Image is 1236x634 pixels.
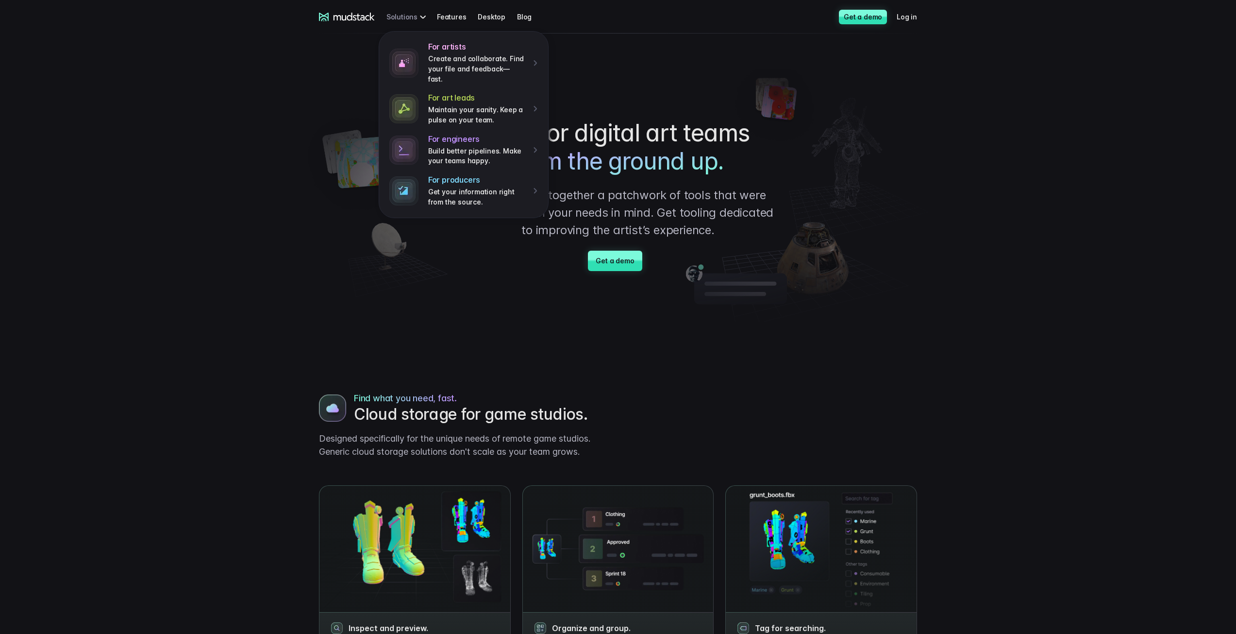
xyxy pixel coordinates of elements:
[428,54,526,84] p: Create and collaborate. Find your file and feedback— fast.
[726,486,917,612] img: Boots model in normals, UVs and wireframe
[162,0,199,9] span: Last name
[478,8,517,26] a: Desktop
[2,176,9,183] input: Work with outsourced artists?
[162,80,207,88] span: Art team size
[523,486,714,612] img: Boots model in normals, UVs and wireframe
[437,8,478,26] a: Features
[428,146,526,166] p: Build better pipelines. Make your teams happy.
[354,405,610,424] h2: Cloud storage for game studios.
[389,94,418,123] img: connected dots icon
[354,392,457,405] span: Find what you need, fast.
[385,130,542,171] a: For engineersBuild better pipelines. Make your teams happy.
[460,119,776,175] h1: Built for digital art teams
[319,13,375,21] a: mudstack logo
[319,486,510,612] img: Boots model in normals, UVs and wireframe
[386,8,429,26] div: Solutions
[349,623,499,633] h3: Inspect and preview.
[162,40,189,49] span: Job title
[11,176,113,184] span: Work with outsourced artists?
[385,37,542,88] a: For artistsCreate and collaborate. Find your file and feedback— fast.
[839,10,887,24] a: Get a demo
[460,187,776,239] p: Stop cobbling together a patchwork of tools that were never built with your needs in mind. Get to...
[428,134,526,144] h4: For engineers
[428,175,526,185] h4: For producers
[897,8,929,26] a: Log in
[319,394,346,422] img: Boots model in normals, UVs and wireframe
[534,622,546,634] img: magnifying glass icon
[428,105,526,125] p: Maintain your sanity. Keep a pulse on your team.
[755,623,905,633] h3: Tag for searching.
[428,93,526,103] h4: For art leads
[737,622,749,634] img: magnifying glass icon
[385,171,542,211] a: For producersGet your information right from the source.
[389,49,418,78] img: spray paint icon
[319,432,610,458] p: Designed specifically for the unique needs of remote game studios. Generic cloud storage solution...
[428,42,526,52] h4: For artists
[517,8,543,26] a: Blog
[331,622,343,634] img: magnifying glass icon
[385,88,542,129] a: For art leadsMaintain your sanity. Keep a pulse on your team.
[389,136,418,165] img: stylized terminal icon
[552,623,702,633] h3: Organize and group.
[588,251,642,271] a: Get a demo
[428,187,526,207] p: Get your information right from the source.
[389,176,418,206] img: stylized terminal icon
[513,147,723,175] span: from the ground up.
